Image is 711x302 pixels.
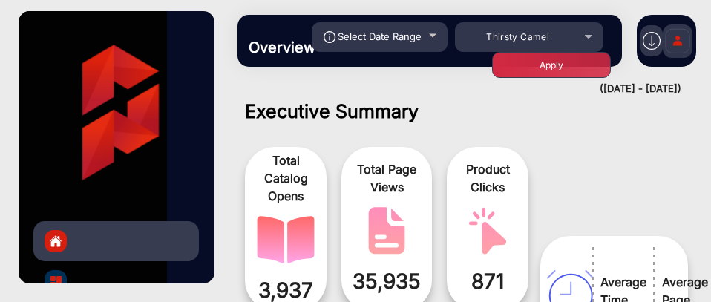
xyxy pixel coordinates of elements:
span: Total Catalog Opens [256,151,315,205]
img: icon [324,31,336,43]
img: catalog [50,276,62,287]
h3: Overview [249,39,456,56]
span: Product Clicks [458,160,517,196]
img: vmg-logo [30,26,203,199]
img: Sign%20Up.svg [662,17,693,69]
h1: Executive Summary [245,100,689,122]
div: ([DATE] - [DATE]) [223,82,681,96]
span: Select Date Range [338,30,422,42]
img: catalog [358,207,416,255]
img: home [49,234,62,248]
img: catalog [257,216,315,263]
button: Apply [492,52,611,78]
span: Total Page Views [353,160,421,196]
span: Thirsty Camel [486,31,549,42]
img: catalog [459,207,517,255]
span: 871 [458,266,517,297]
img: h2download.svg [643,32,661,50]
span: 35,935 [353,266,421,297]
